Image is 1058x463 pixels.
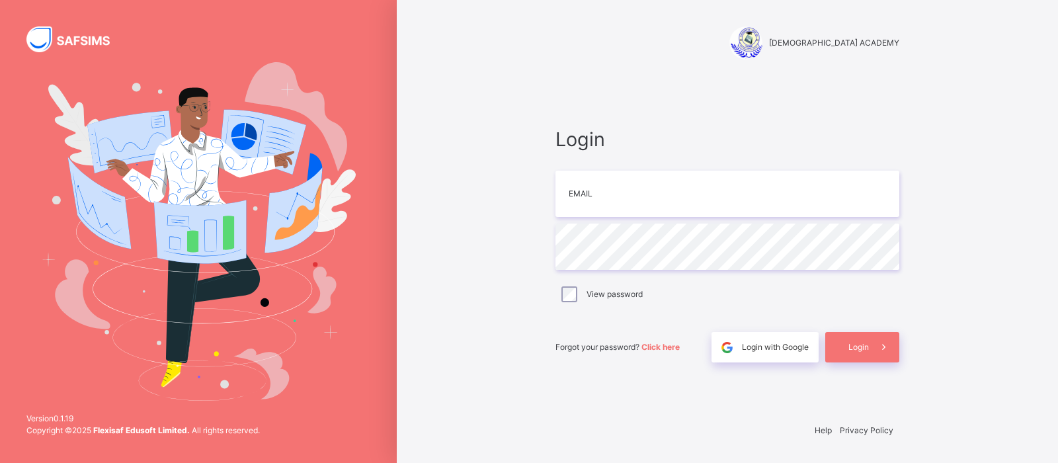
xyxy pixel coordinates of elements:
[555,342,680,352] span: Forgot your password?
[840,425,893,435] a: Privacy Policy
[26,413,260,425] span: Version 0.1.19
[26,425,260,435] span: Copyright © 2025 All rights reserved.
[848,341,869,353] span: Login
[815,425,832,435] a: Help
[769,37,899,49] span: [DEMOGRAPHIC_DATA] ACADEMY
[742,341,809,353] span: Login with Google
[26,26,126,52] img: SAFSIMS Logo
[555,125,899,153] span: Login
[719,340,735,355] img: google.396cfc9801f0270233282035f929180a.svg
[93,425,190,435] strong: Flexisaf Edusoft Limited.
[641,342,680,352] a: Click here
[587,288,643,300] label: View password
[41,62,356,401] img: Hero Image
